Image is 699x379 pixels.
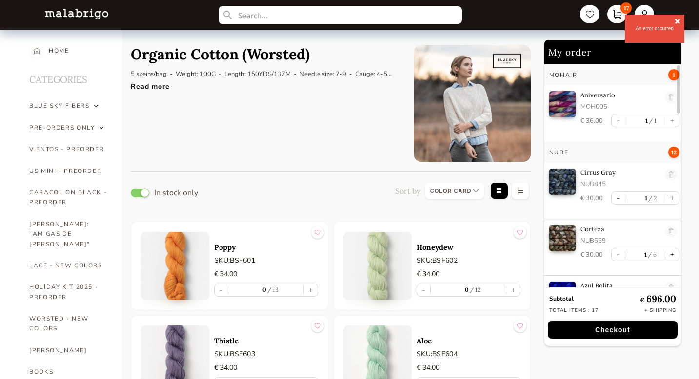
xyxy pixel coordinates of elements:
a: [PERSON_NAME] [29,340,107,361]
p: € 34.00 [417,269,520,280]
a: LACE - NEW COLORS [29,255,107,276]
a: Poppy [214,243,318,252]
span: € [640,296,646,303]
h3: Mohair [549,71,578,79]
label: 1 [647,117,656,124]
p: SKU: BSF602 [417,255,520,265]
label: 6 [647,251,657,258]
p: NUB659 [580,236,660,245]
button: + [665,248,679,261]
p: Azul Bolita [580,282,660,290]
img: 0.jpg [549,91,576,117]
p: MOH005 [580,102,660,111]
div: An error occurred [636,25,674,32]
p: € 34.00 [417,362,520,373]
img: group-arrow.5ec7036b.svg [94,101,98,111]
span: 12 [668,147,679,158]
p: Sort by [395,186,420,196]
button: - [612,114,625,127]
div: HOME [49,40,69,61]
a: Honeydew [417,243,520,252]
p: € 34.00 [214,269,318,280]
button: Checkout [548,321,678,339]
p: € 30.00 [580,194,603,203]
p: In stock only [154,189,198,196]
p: SKU: BSF604 [417,349,520,359]
h2: My order [544,40,681,64]
p: NUB845 [580,180,660,189]
a: US MINI - PREORDER [29,160,107,182]
a: 17 [607,5,627,23]
p: € 30.00 [580,250,603,259]
img: grid-view.f2ab8e65.svg [489,182,510,202]
img: group-arrow.5ec7036b.svg [100,123,103,133]
div: BLUE SKY FIBERS [29,101,89,111]
a: Aloe [417,336,520,345]
label: 13 [266,286,279,293]
img: L5WsItTXhTFtyxb3tkNoXNspfcfOAAWlbXYcuBTUg0FA22wzaAJ6kXiYLTb6coiuTfQf1mE2HwVko7IAAAAASUVORK5CYII= [45,9,108,19]
p: SKU: BSF603 [214,349,318,359]
strong: Subtotal [549,295,574,303]
button: - [612,248,625,261]
a: CARACOL ON BLACK - PREORDER [29,182,107,213]
img: 0.jpg [549,282,576,308]
img: 0.jpg [343,232,412,300]
a: HOLIDAY KIT 2025 - PREORDER [29,276,107,308]
a: Thistle [214,336,318,345]
h1: Organic Cotton (Worsted) [131,45,310,63]
button: - [612,192,625,204]
button: + [665,192,679,204]
p: Total items : 17 [549,307,599,314]
span: 17 [620,2,632,14]
label: 12 [469,286,481,293]
p: 696.00 [640,293,676,304]
p: 5 skeins/bag - Weight: 100G - Length: 150YDS/137M - Needle size: 7-9 - Gauge: 4-5 STS per inch/2.... [131,70,399,78]
a: [PERSON_NAME]: "AMIGAS DE [PERSON_NAME]" [29,213,107,255]
img: 0.jpg [549,169,576,195]
h2: CATEGORIES [29,61,107,95]
p: € 34.00 [214,362,318,373]
img: table-view__disabled.3d689eb7.svg [510,182,531,202]
button: + [506,284,520,296]
a: VIENTOS - PREORDER [29,138,107,160]
img: 0AA1C9C6-A2E2-47C5-BD70-7DF56C48C09D.jpg [414,45,531,162]
img: 0.jpg [141,232,209,300]
p: SKU: BSF601 [214,255,318,265]
p: + Shipping [644,307,676,314]
a: WORSTED - NEW COLORS [29,308,107,340]
p: Corteza [580,225,660,233]
span: 1 [668,69,679,80]
label: 2 [647,194,657,202]
h3: Nube [549,149,569,156]
img: home-nav-btn.c16b0172.svg [33,43,40,58]
input: Search... [219,6,462,24]
p: € 36.00 [580,116,603,125]
p: Aniversario [580,91,660,99]
p: Cirrus Gray [580,169,660,177]
button: + [304,284,318,296]
div: PRE-ORDERS ONLY [29,123,95,133]
div: Read more [131,77,399,91]
img: 0.jpg [549,225,576,251]
a: Checkout [544,321,681,339]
